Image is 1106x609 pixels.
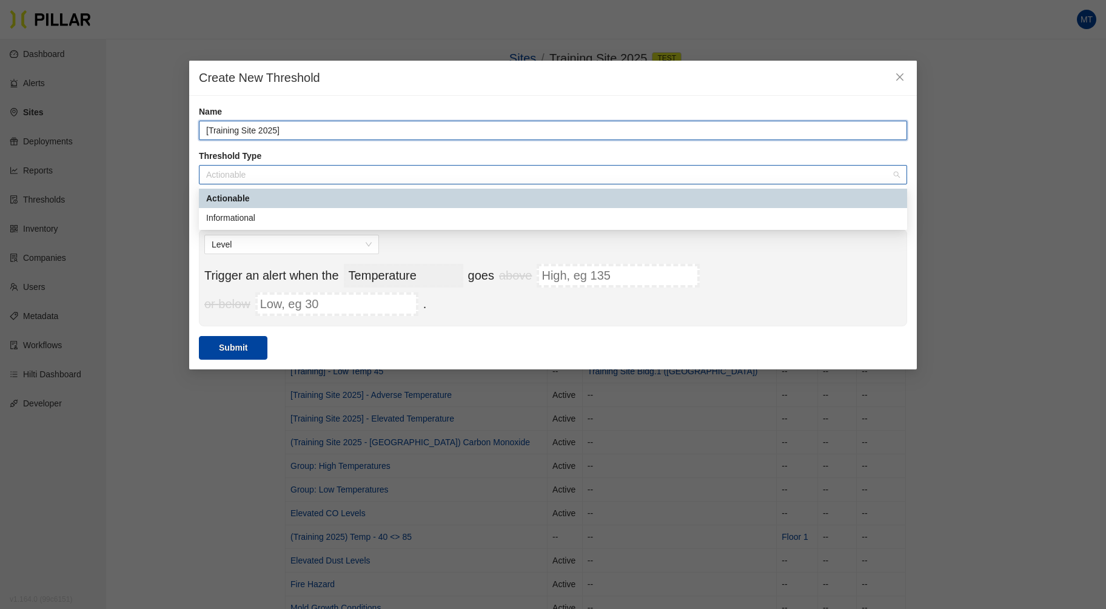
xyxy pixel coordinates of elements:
button: Close [883,61,917,95]
div: Informational [206,211,900,224]
div: Actionable [206,192,900,205]
input: High, eg 135 [537,264,700,288]
span: Level [212,235,372,254]
button: Submit [199,336,267,360]
div: Create New Threshold [199,70,888,86]
span: Actionable [206,166,900,184]
input: Low, eg 30 [255,292,418,316]
input: Name [199,121,907,140]
span: close [895,72,905,82]
div: . [204,292,426,316]
span: below [218,297,250,311]
label: Name [199,106,907,118]
div: Trigger an alert when the [204,264,468,288]
span: or [204,297,250,311]
select: Sensor [344,264,463,288]
div: Actionable [199,189,907,208]
span: above [499,269,532,282]
label: Threshold Type [199,150,907,163]
div: Informational [199,208,907,227]
div: goes [468,264,705,288]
